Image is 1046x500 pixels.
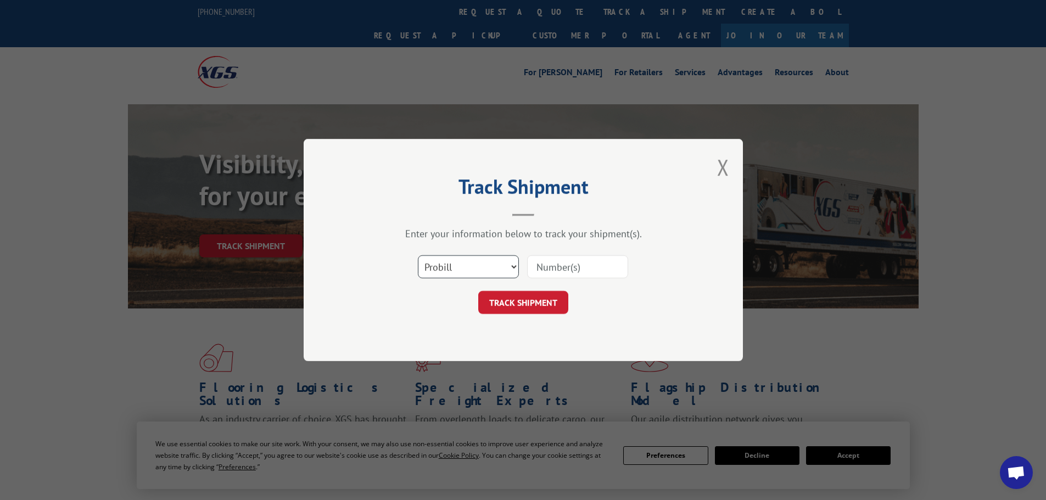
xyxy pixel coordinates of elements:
[359,227,688,240] div: Enter your information below to track your shipment(s).
[527,255,628,278] input: Number(s)
[359,179,688,200] h2: Track Shipment
[1000,456,1033,489] div: Open chat
[478,291,568,314] button: TRACK SHIPMENT
[717,153,729,182] button: Close modal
